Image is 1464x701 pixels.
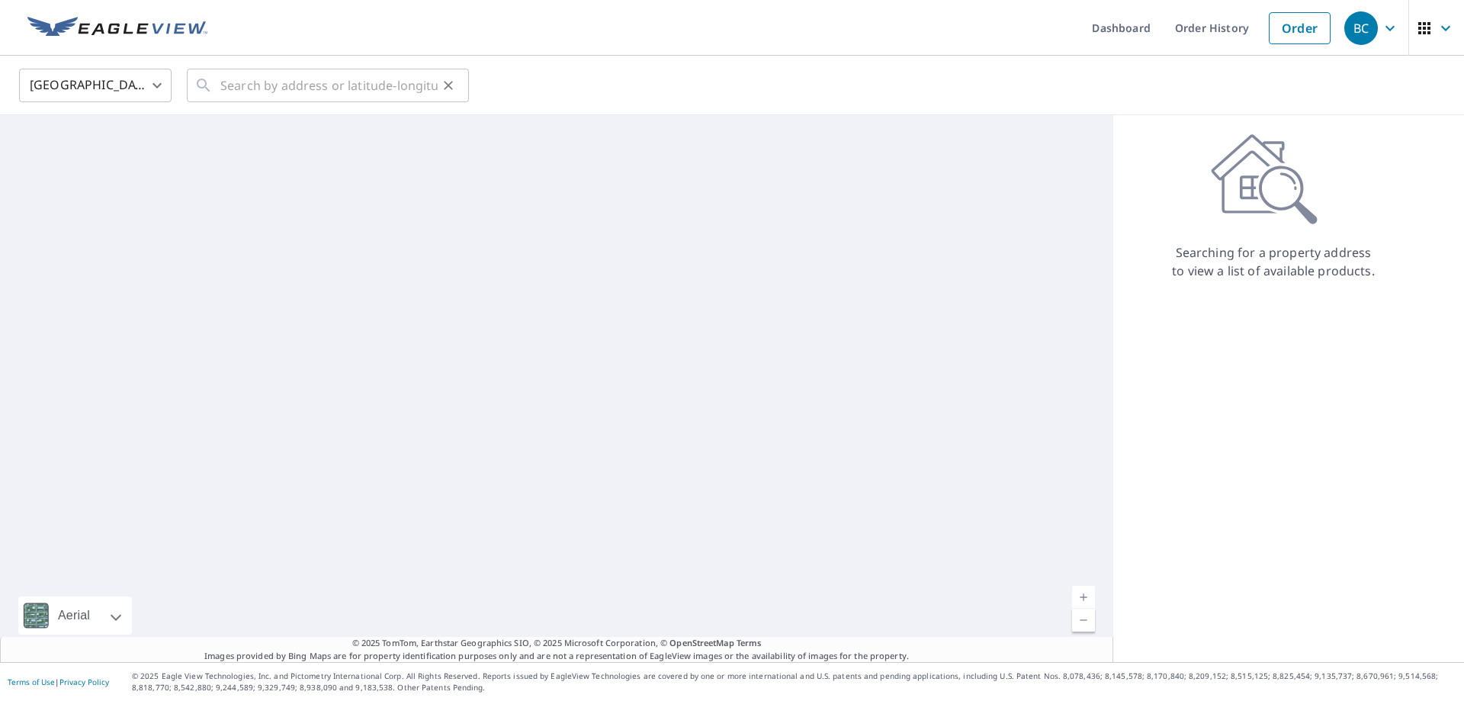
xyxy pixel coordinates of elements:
img: EV Logo [27,17,207,40]
p: | [8,677,109,687]
input: Search by address or latitude-longitude [220,64,438,107]
a: Current Level 5, Zoom In [1072,586,1095,609]
div: [GEOGRAPHIC_DATA] [19,64,172,107]
div: Aerial [53,596,95,635]
a: Privacy Policy [59,677,109,687]
a: Order [1269,12,1331,44]
a: Terms [737,637,762,648]
div: Aerial [18,596,132,635]
p: Searching for a property address to view a list of available products. [1171,243,1376,280]
a: OpenStreetMap [669,637,734,648]
a: Terms of Use [8,677,55,687]
div: BC [1344,11,1378,45]
p: © 2025 Eagle View Technologies, Inc. and Pictometry International Corp. All Rights Reserved. Repo... [132,670,1456,693]
a: Current Level 5, Zoom Out [1072,609,1095,632]
button: Clear [438,75,459,96]
span: © 2025 TomTom, Earthstar Geographics SIO, © 2025 Microsoft Corporation, © [352,637,762,650]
